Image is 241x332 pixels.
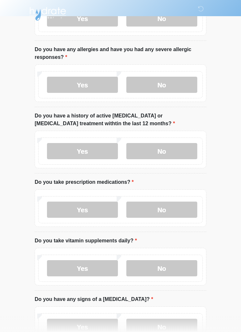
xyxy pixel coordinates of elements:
[47,202,118,218] label: Yes
[126,143,197,159] label: No
[126,260,197,276] label: No
[35,237,137,245] label: Do you take vitamin supplements daily?
[35,178,134,186] label: Do you take prescription medications?
[28,5,67,21] img: Hydrate IV Bar - Chandler Logo
[126,202,197,218] label: No
[35,46,206,61] label: Do you have any allergies and have you had any severe allergic responses?
[47,143,118,159] label: Yes
[126,77,197,93] label: No
[47,260,118,276] label: Yes
[35,295,153,303] label: Do you have any signs of a [MEDICAL_DATA]?
[47,77,118,93] label: Yes
[35,112,206,127] label: Do you have a history of active [MEDICAL_DATA] or [MEDICAL_DATA] treatment withtin the last 12 mo...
